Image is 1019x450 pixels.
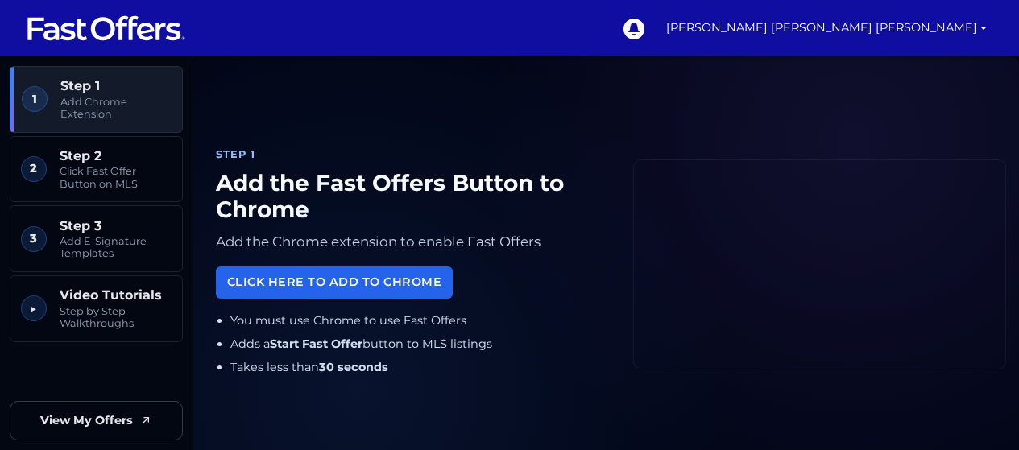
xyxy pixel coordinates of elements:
strong: 30 seconds [319,360,388,374]
span: 2 [21,156,47,182]
span: Step by Step Walkthroughs [60,305,172,330]
a: 2 Step 2 Click Fast Offer Button on MLS [10,136,183,203]
iframe: Customerly Messenger Launcher [958,387,1006,436]
span: Add E-Signature Templates [60,235,172,260]
a: Click Here to Add to Chrome [216,266,453,298]
strong: Start Fast Offer [270,336,362,351]
span: Click Fast Offer Button on MLS [60,165,172,190]
span: View My Offers [40,411,133,430]
div: Step 1 [216,147,607,163]
li: Adds a button to MLS listings [230,335,607,353]
span: 1 [22,86,48,112]
span: Video Tutorials [60,287,172,303]
span: ▶︎ [21,295,47,321]
h1: Add the Fast Offers Button to Chrome [216,170,607,224]
span: Step 3 [60,218,172,233]
a: ▶︎ Video Tutorials Step by Step Walkthroughs [10,275,183,342]
iframe: Fast Offers Chrome Extension [634,160,1005,369]
a: 1 Step 1 Add Chrome Extension [10,66,183,133]
span: Step 1 [60,78,172,93]
span: Add Chrome Extension [60,96,172,121]
span: Step 2 [60,148,172,163]
a: 3 Step 3 Add E-Signature Templates [10,205,183,272]
li: Takes less than [230,358,607,377]
a: View My Offers [10,401,183,440]
li: You must use Chrome to use Fast Offers [230,312,607,330]
span: 3 [21,226,47,252]
p: Add the Chrome extension to enable Fast Offers [216,230,607,254]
